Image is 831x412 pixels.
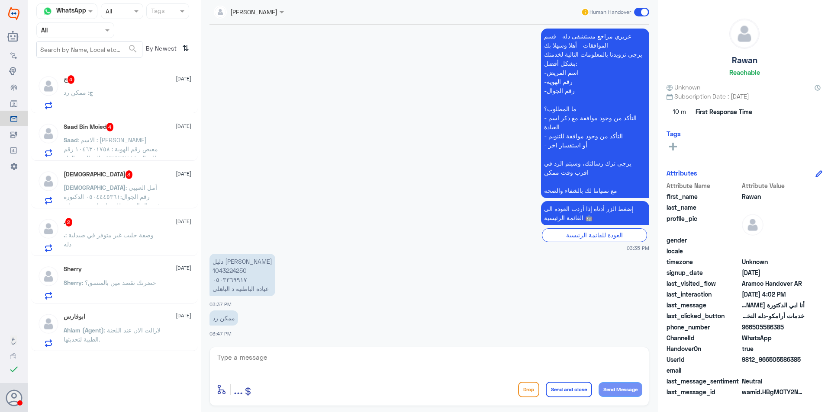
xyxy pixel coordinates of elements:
span: : وصفة حليب غير متوفر في صيدلية دله [64,231,154,248]
span: last_interaction [667,290,740,299]
i: check [9,364,19,374]
span: By Newest [142,41,179,58]
h5: ابوفارس [64,313,85,320]
span: 03:47 PM [209,331,232,336]
img: defaultAdmin.png [38,265,59,287]
span: [DATE] [176,170,191,178]
span: [DATE] [176,217,191,225]
span: wamid.HBgMOTY2NTA1NTg2Mzg1FQIAEhgUM0FDRDJCQjJFREM3OTFGMEZBQTYA [742,387,805,396]
span: 966505586385 [742,323,805,332]
span: phone_number [667,323,740,332]
span: 10 m [667,104,692,120]
span: last_name [667,203,740,212]
span: search [128,44,138,54]
span: 9812_966505586385 [742,355,805,364]
span: email [667,366,740,375]
button: search [128,42,138,56]
span: null [742,366,805,375]
h5: Saad Bin Moied [64,123,114,131]
span: gender [667,236,740,245]
p: 26/8/2025, 3:37 PM [209,254,275,296]
span: HandoverOn [667,344,740,353]
img: defaultAdmin.png [38,75,59,97]
span: last_visited_flow [667,279,740,288]
button: ... [234,380,243,399]
i: ⇅ [182,41,189,55]
span: خدمات أرامكو-دله النخيل [742,311,805,320]
span: أنا ابي الدكتورة سعدية عثمان [742,300,805,310]
span: First Response Time [696,107,752,116]
span: Saad [64,136,77,144]
span: 0 [742,377,805,386]
img: defaultAdmin.png [742,214,763,236]
span: : حضرتك تقصد مين بالمنسق؟ [82,279,156,286]
span: 2 [742,333,805,342]
button: Send and close [546,382,592,397]
span: ج [89,89,93,96]
img: whatsapp.png [41,5,54,18]
button: Drop [518,382,539,397]
span: 03:35 PM [627,244,649,252]
span: Ahlam (Agent) [64,326,104,334]
span: 2025-08-26T13:02:15.149Z [742,290,805,299]
span: profile_pic [667,214,740,234]
h6: Reachable [729,68,760,76]
span: null [742,236,805,245]
span: Unknown [667,83,700,92]
h5: سبحان الله [64,170,133,179]
p: 26/8/2025, 3:47 PM [209,310,238,326]
span: Human Handover [589,8,631,16]
img: defaultAdmin.png [730,19,759,48]
img: defaultAdmin.png [38,218,59,240]
span: UserId [667,355,740,364]
h6: Tags [667,130,681,137]
img: defaultAdmin.png [38,313,59,335]
img: defaultAdmin.png [38,123,59,144]
span: ... [234,381,243,397]
span: 4 [68,75,75,84]
p: 26/8/2025, 3:35 PM [541,29,649,198]
span: Attribute Name [667,181,740,190]
span: last_clicked_button [667,311,740,320]
h5: . [64,218,73,227]
span: 03:37 PM [209,301,232,307]
span: locale [667,246,740,256]
h6: Attributes [667,169,697,177]
span: [DATE] [176,122,191,130]
span: 3 [126,170,133,179]
span: true [742,344,805,353]
span: Attribute Value [742,181,805,190]
span: 2 [65,218,73,227]
h5: ج [64,75,75,84]
h5: Sherry [64,265,82,273]
span: 4 [106,123,114,131]
span: : لازالت الان عند اللجنة الطبية لتحديثها. [64,326,161,343]
span: last_message_id [667,387,740,396]
span: last_message_sentiment [667,377,740,386]
span: ChannelId [667,333,740,342]
span: [DATE] [176,312,191,319]
span: 2025-08-26T12:58:26.742Z [742,268,805,277]
input: Search by Name, Local etc… [37,42,142,57]
button: Send Message [599,382,642,397]
span: Unknown [742,257,805,266]
span: [DATE] [176,75,191,83]
button: Avatar [6,390,22,406]
span: Aramco Handover AR [742,279,805,288]
span: null [742,246,805,256]
span: signup_date [667,268,740,277]
span: [DATE] [176,264,191,272]
span: last_message [667,300,740,310]
span: Sherry [64,279,82,286]
div: العودة للقائمة الرئيسية [542,228,647,242]
span: : ممكن رد [64,89,89,96]
span: timezone [667,257,740,266]
h5: Rawan [732,55,757,65]
img: defaultAdmin.png [38,170,59,192]
span: . [64,231,65,239]
span: first_name [667,192,740,201]
span: Rawan [742,192,805,201]
p: 26/8/2025, 3:35 PM [541,201,649,225]
span: Subscription Date : [DATE] [667,92,822,101]
span: : الاسم : [PERSON_NAME] معيض رقم الهوية : ١٠٤٦٣٠١٧٥٨ رقم الجوال: ٠٥٣٧٢٢٢٨٨٤ المطلوب: الغاء طلب لل... [64,136,158,198]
